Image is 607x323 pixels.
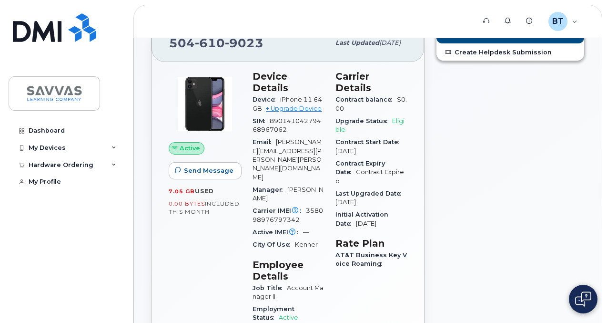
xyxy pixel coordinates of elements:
span: Email [253,138,276,146]
span: [DATE] [335,198,356,206]
span: used [195,188,214,195]
span: Contract Expired [335,168,404,184]
span: AT&T Business Key Voice Roaming [335,251,407,267]
h3: Rate Plan [335,238,407,249]
span: 610 [195,36,225,50]
span: City Of Use [253,241,295,248]
span: Contract Expiry Date [335,160,385,176]
span: [DATE] [335,147,356,155]
span: BT [552,16,564,27]
span: SIM [253,117,270,125]
a: Create Helpdesk Submission [436,43,584,61]
h3: Employee Details [253,259,324,282]
span: Kenner [295,241,318,248]
span: 9023 [225,36,263,50]
span: 504 [169,36,263,50]
span: Manager [253,186,287,193]
span: Contract balance [335,96,397,103]
h3: Carrier Details [335,71,407,94]
button: Send Message [169,162,242,179]
h3: Device Details [253,71,324,94]
img: Open chat [575,292,591,307]
span: Active IMEI [253,229,303,236]
a: + Upgrade Device [266,105,322,112]
span: [PERSON_NAME] [253,186,324,202]
span: 89014104279468967062 [253,117,321,133]
span: Employment Status [253,305,294,321]
span: 358098976797342 [253,207,323,223]
span: iPhone 11 64GB [253,96,322,112]
span: 0.00 Bytes [169,200,205,207]
span: Carrier IMEI [253,207,306,214]
span: Contract Start Date [335,138,404,146]
span: Account Manager II [253,284,324,300]
span: Send Message [184,166,233,175]
div: Blaine Turner [542,12,584,31]
span: [DATE] [356,220,376,227]
span: Device [253,96,280,103]
span: — [303,229,309,236]
span: Active [279,314,298,321]
span: Upgrade Status [335,117,392,125]
span: $0.00 [335,96,407,112]
span: [DATE] [379,39,401,46]
span: Last Upgraded Date [335,190,406,197]
span: Last updated [335,39,379,46]
span: Job Title [253,284,287,292]
span: Active [180,144,200,153]
img: iPhone_11.jpg [176,75,233,133]
span: 7.05 GB [169,188,195,195]
span: Initial Activation Date [335,211,388,227]
span: [PERSON_NAME][EMAIL_ADDRESS][PERSON_NAME][PERSON_NAME][DOMAIN_NAME] [253,138,322,180]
